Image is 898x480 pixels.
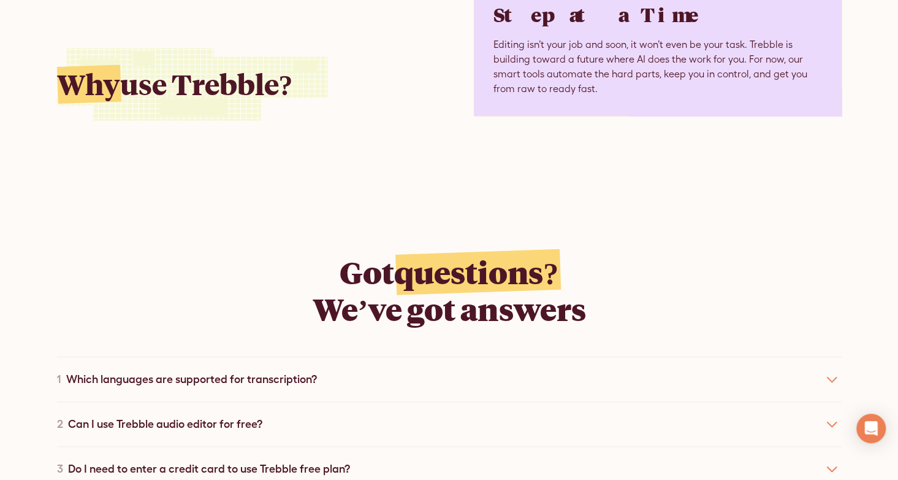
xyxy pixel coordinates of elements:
[313,254,586,327] h2: Got We’ve got answers
[66,371,317,387] div: Which languages are supported for transcription?
[68,416,262,432] div: Can I use Trebble audio editor for free?
[68,460,350,477] div: Do I need to enter a credit card to use Trebble free plan?
[493,37,822,96] div: Editing isn’t your job and soon, it won’t even be your task. Trebble is building toward a future ...
[57,67,293,101] h2: use Trebble?
[856,414,886,443] div: Open Intercom Messenger
[57,371,61,387] div: 1
[57,65,120,102] span: Why
[57,460,63,477] div: 3
[394,252,558,292] span: questions?
[57,416,63,432] div: 2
